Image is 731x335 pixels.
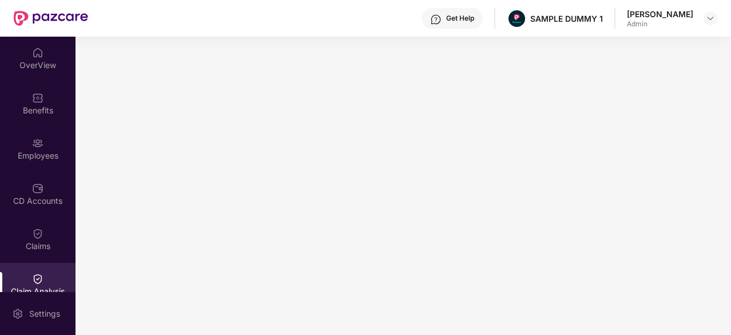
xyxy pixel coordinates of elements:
div: Settings [26,308,63,320]
img: svg+xml;base64,PHN2ZyBpZD0iQ2xhaW0iIHhtbG5zPSJodHRwOi8vd3d3LnczLm9yZy8yMDAwL3N2ZyIgd2lkdGg9IjIwIi... [32,273,43,285]
div: SAMPLE DUMMY 1 [530,13,603,24]
img: svg+xml;base64,PHN2ZyBpZD0iRW1wbG95ZWVzIiB4bWxucz0iaHR0cDovL3d3dy53My5vcmcvMjAwMC9zdmciIHdpZHRoPS... [32,137,43,149]
img: svg+xml;base64,PHN2ZyBpZD0iQmVuZWZpdHMiIHhtbG5zPSJodHRwOi8vd3d3LnczLm9yZy8yMDAwL3N2ZyIgd2lkdGg9Ij... [32,92,43,104]
div: [PERSON_NAME] [627,9,693,19]
img: svg+xml;base64,PHN2ZyBpZD0iU2V0dGluZy0yMHgyMCIgeG1sbnM9Imh0dHA6Ly93d3cudzMub3JnLzIwMDAvc3ZnIiB3aW... [12,308,23,320]
img: svg+xml;base64,PHN2ZyBpZD0iSGVscC0zMngzMiIgeG1sbnM9Imh0dHA6Ly93d3cudzMub3JnLzIwMDAvc3ZnIiB3aWR0aD... [430,14,442,25]
img: svg+xml;base64,PHN2ZyBpZD0iQ2xhaW0iIHhtbG5zPSJodHRwOi8vd3d3LnczLm9yZy8yMDAwL3N2ZyIgd2lkdGg9IjIwIi... [32,228,43,239]
img: svg+xml;base64,PHN2ZyBpZD0iQ0RfQWNjb3VudHMiIGRhdGEtbmFtZT0iQ0QgQWNjb3VudHMiIHhtbG5zPSJodHRwOi8vd3... [32,183,43,194]
img: Pazcare_Alternative_logo-01-01.png [508,10,525,27]
img: svg+xml;base64,PHN2ZyBpZD0iSG9tZSIgeG1sbnM9Imh0dHA6Ly93d3cudzMub3JnLzIwMDAvc3ZnIiB3aWR0aD0iMjAiIG... [32,47,43,58]
img: svg+xml;base64,PHN2ZyBpZD0iRHJvcGRvd24tMzJ4MzIiIHhtbG5zPSJodHRwOi8vd3d3LnczLm9yZy8yMDAwL3N2ZyIgd2... [706,14,715,23]
img: New Pazcare Logo [14,11,88,26]
div: Admin [627,19,693,29]
div: Get Help [446,14,474,23]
